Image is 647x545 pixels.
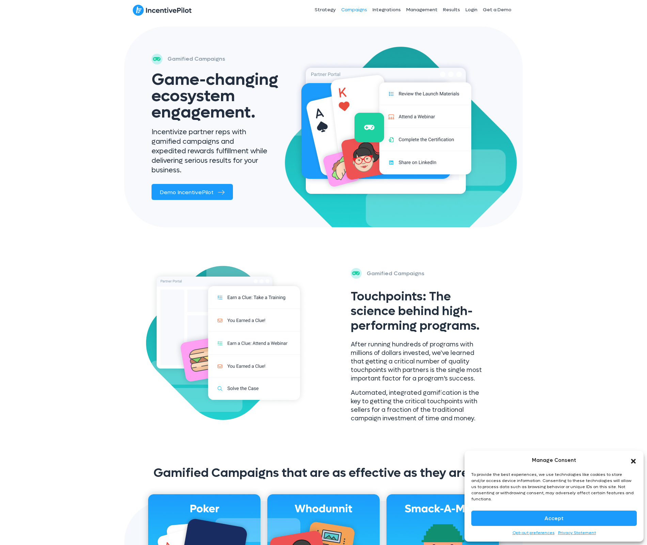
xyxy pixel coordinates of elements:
a: Demo IncentivePilot [152,184,233,200]
p: Automated, integrated gamification is the key to getting the critical touchpoints with sellers fo... [351,389,489,423]
a: Get a Demo [480,1,514,18]
a: Results [440,1,463,18]
a: Management [404,1,440,18]
div: Close dialog [630,457,637,464]
a: Login [463,1,480,18]
a: Strategy [312,1,338,18]
div: Manage Consent [532,456,576,465]
p: Gamified Campaigns [367,269,424,278]
img: activations-hero (2) [289,54,483,203]
a: Integrations [370,1,404,18]
nav: Header Menu [265,1,514,18]
p: Incentivize partner reps with gamified campaigns and expedited rewards fulfillment while deliveri... [152,127,269,175]
img: activations-touchpoints (2) [143,263,320,423]
a: Campaigns [338,1,370,18]
span: Demo IncentivePilot [160,189,214,196]
a: Opt-out preferences [512,529,555,536]
a: Privacy Statement [558,529,596,536]
span: Touchpoints: The science behind high-performing programs. [351,289,479,334]
img: IncentivePilot [133,4,192,16]
p: After running hundreds of programs with millions of dollars invested, we've learned that getting ... [351,340,489,383]
div: To provide the best experiences, we use technologies like cookies to store and/or access device i... [471,471,636,502]
p: Gamified Campaigns [168,54,225,64]
span: Game-changing ecosystem engagement. [152,69,278,123]
button: Accept [471,511,637,526]
span: Gamified Campaigns that are as effective as they are fun. [154,465,494,481]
